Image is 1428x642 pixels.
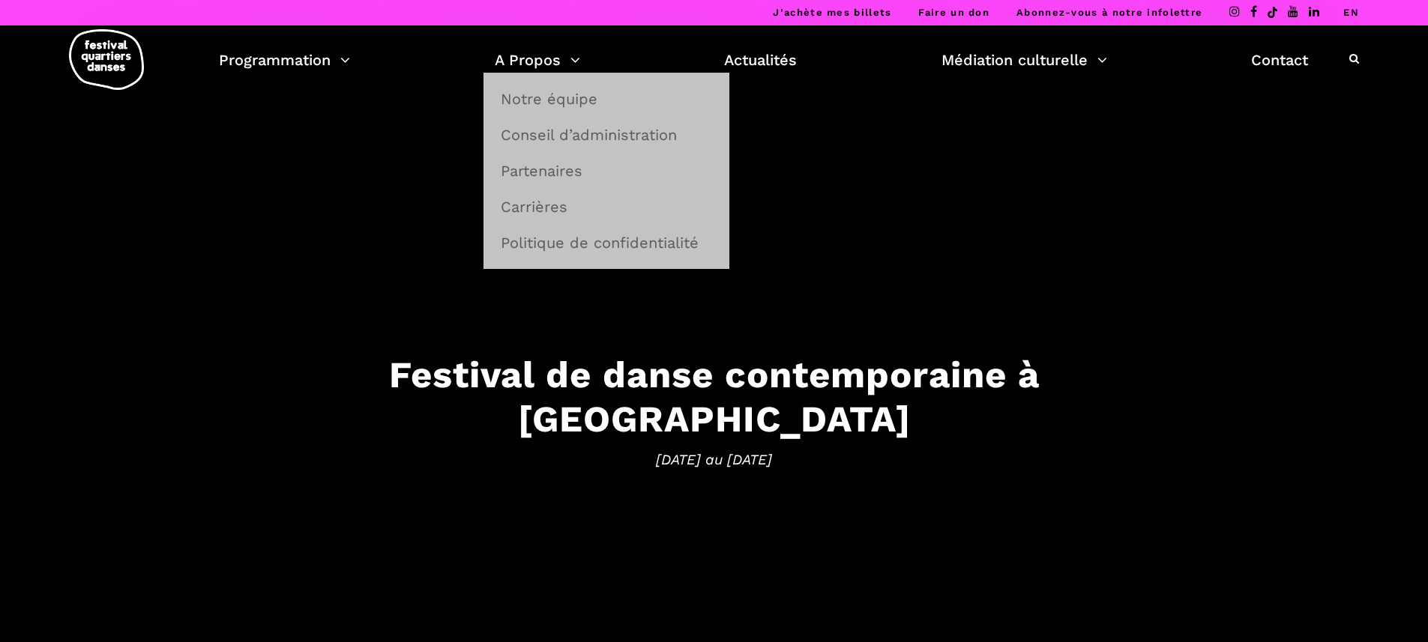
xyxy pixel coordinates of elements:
[495,47,580,73] a: A Propos
[250,353,1179,441] h3: Festival de danse contemporaine à [GEOGRAPHIC_DATA]
[492,154,721,188] a: Partenaires
[492,225,721,260] a: Politique de confidentialité
[1016,7,1202,18] a: Abonnez-vous à notre infolettre
[918,7,989,18] a: Faire un don
[69,29,144,90] img: logo-fqd-med
[219,47,350,73] a: Programmation
[724,47,797,73] a: Actualités
[773,7,891,18] a: J’achète mes billets
[1251,47,1308,73] a: Contact
[250,448,1179,470] span: [DATE] au [DATE]
[942,47,1107,73] a: Médiation culturelle
[1343,7,1359,18] a: EN
[492,118,721,152] a: Conseil d’administration
[492,82,721,116] a: Notre équipe
[492,190,721,224] a: Carrières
